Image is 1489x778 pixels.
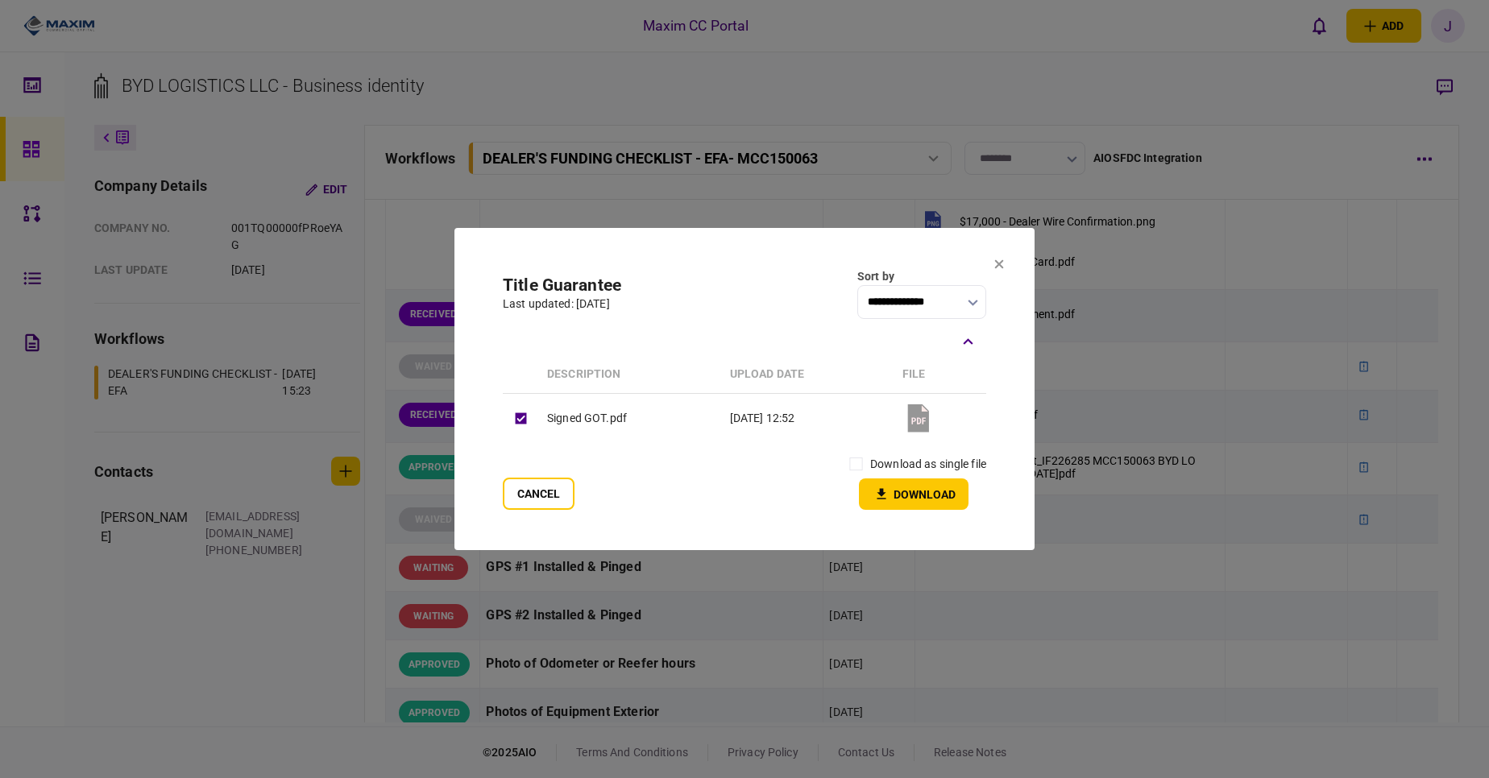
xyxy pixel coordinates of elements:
[503,275,621,296] h2: Title Guarantee
[857,268,986,285] div: Sort by
[722,394,894,443] td: [DATE] 12:52
[503,296,621,312] div: last updated: [DATE]
[722,356,894,394] th: upload date
[539,356,722,394] th: Description
[503,478,574,510] button: Cancel
[870,456,986,473] label: download as single file
[539,394,722,443] td: Signed GOT.pdf
[859,478,968,510] button: Download
[894,356,986,394] th: file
